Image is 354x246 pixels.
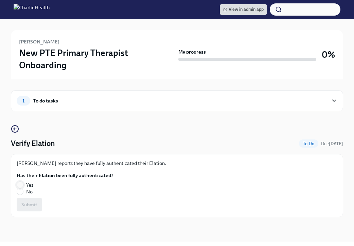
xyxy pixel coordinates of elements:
p: [PERSON_NAME] reports they have fully authenticated their Elation. [17,160,337,167]
h6: [PERSON_NAME] [19,38,59,45]
span: Due [321,141,343,146]
span: 1 [18,98,29,103]
span: To Do [299,141,318,146]
span: No [26,188,33,195]
strong: [DATE] [329,141,343,146]
div: To do tasks [33,97,58,105]
h3: 0% [322,49,335,61]
a: View in admin app [220,4,267,15]
label: Has their Elation been fully authenticated? [17,172,113,179]
h4: Verify Elation [11,138,55,149]
strong: My progress [178,49,206,55]
span: October 8th, 2025 09:00 [321,140,343,147]
span: Yes [26,182,33,188]
span: View in admin app [223,6,264,13]
h3: New PTE Primary Therapist Onboarding [19,47,176,71]
img: CharlieHealth [14,4,50,15]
